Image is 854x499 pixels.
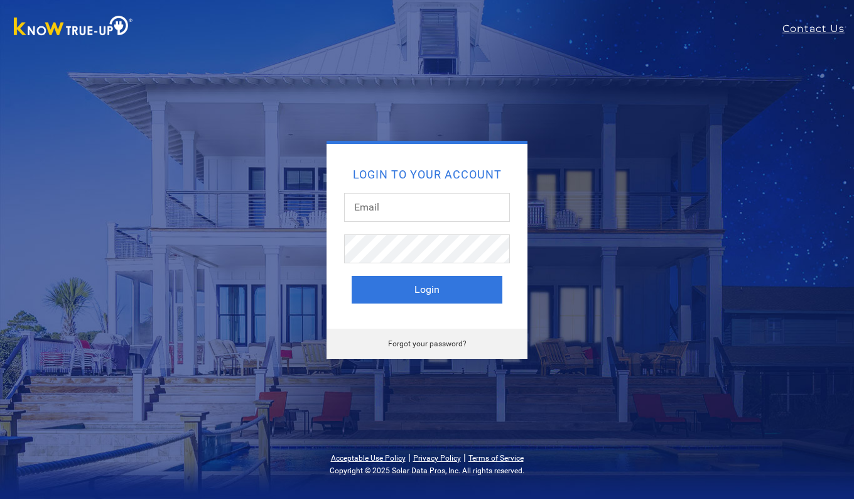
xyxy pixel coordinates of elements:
span: | [408,451,411,463]
button: Login [352,276,502,304]
a: Contact Us [782,21,854,36]
a: Forgot your password? [388,339,467,348]
a: Terms of Service [468,454,524,463]
a: Privacy Policy [413,454,461,463]
a: Acceptable Use Policy [331,454,406,463]
img: Know True-Up [8,13,139,41]
h2: Login to your account [352,169,502,180]
span: | [463,451,466,463]
input: Email [344,193,510,222]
